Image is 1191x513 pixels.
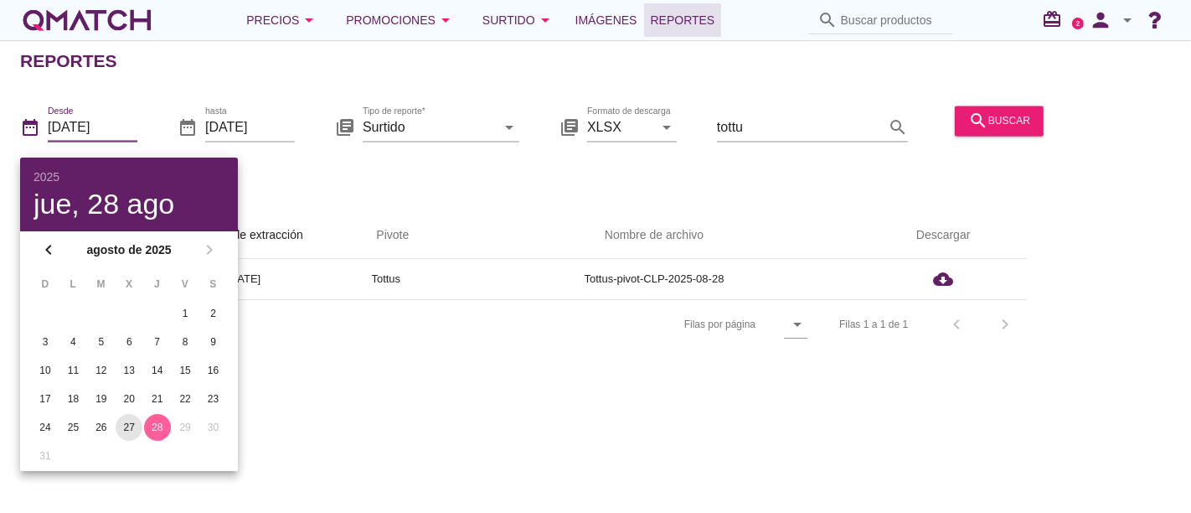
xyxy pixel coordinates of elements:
th: Pivote: Not sorted. Activate to sort ascending. [323,212,449,259]
button: 16 [200,357,227,384]
input: hasta [205,114,295,141]
div: buscar [968,111,1030,131]
div: 3 [32,334,59,350]
i: library_books [335,117,355,137]
i: chevron_left [39,240,59,260]
div: Surtido [482,10,555,30]
a: white-qmatch-logo [20,3,154,37]
span: Reportes [651,10,715,30]
button: 17 [32,386,59,412]
a: Reportes [644,3,722,37]
th: X [116,270,142,298]
button: 5 [88,329,115,355]
td: [DATE] [164,259,323,299]
button: 10 [32,357,59,384]
th: Descargar: Not sorted. [859,212,1027,259]
div: Filas por página [517,300,807,349]
div: Filas 1 a 1 de 1 [839,317,908,332]
th: V [172,270,198,298]
i: library_books [559,117,580,137]
button: 18 [59,386,86,412]
button: 24 [32,414,59,441]
button: 27 [116,414,142,441]
i: person [1084,8,1117,32]
div: 2025 [34,171,224,183]
button: 20 [116,386,142,412]
div: 21 [144,391,171,407]
div: 26 [88,420,115,435]
th: L [59,270,85,298]
button: 28 [144,414,171,441]
a: 2 [1072,18,1084,29]
div: Precios [246,10,319,30]
i: arrow_drop_down [1117,10,1137,30]
th: S [200,270,226,298]
button: Surtido [469,3,569,37]
div: 4 [59,334,86,350]
div: 16 [200,363,227,378]
button: 21 [144,386,171,412]
div: 14 [144,363,171,378]
i: arrow_drop_down [499,117,519,137]
i: arrow_drop_down [787,314,807,334]
button: buscar [955,106,1044,136]
div: 25 [59,420,86,435]
button: Precios [233,3,333,37]
input: Filtrar por texto [717,114,884,141]
button: 12 [88,357,115,384]
div: 6 [116,334,142,350]
div: 7 [144,334,171,350]
i: arrow_drop_down [535,10,555,30]
div: 24 [32,420,59,435]
i: search [817,10,838,30]
th: Fecha de extracción: Sorted ascending. Activate to sort descending. [164,212,323,259]
div: 13 [116,363,142,378]
i: search [888,117,908,137]
input: Desde [48,114,137,141]
div: 9 [200,334,227,350]
div: 2 [200,306,227,321]
button: 2 [200,300,227,327]
div: 5 [88,334,115,350]
button: 15 [172,357,198,384]
th: D [32,270,58,298]
button: 7 [144,329,171,355]
div: 19 [88,391,115,407]
div: 8 [172,334,198,350]
i: arrow_drop_down [299,10,319,30]
div: 11 [59,363,86,378]
i: date_range [20,117,40,137]
button: 6 [116,329,142,355]
button: 13 [116,357,142,384]
div: 15 [172,363,198,378]
i: redeem [1042,9,1069,29]
h2: Reportes [20,48,117,75]
div: 20 [116,391,142,407]
button: 11 [59,357,86,384]
input: Tipo de reporte* [363,114,496,141]
i: arrow_drop_down [436,10,456,30]
input: Formato de descarga [587,114,653,141]
div: 1 [172,306,198,321]
div: Promociones [346,10,456,30]
button: 3 [32,329,59,355]
button: 25 [59,414,86,441]
i: cloud_download [933,269,953,289]
th: J [144,270,170,298]
div: 22 [172,391,198,407]
button: 4 [59,329,86,355]
td: Tottus [323,259,449,299]
div: 28 [144,420,171,435]
button: Promociones [333,3,469,37]
button: 22 [172,386,198,412]
div: 23 [200,391,227,407]
input: Buscar productos [841,7,943,34]
div: 12 [88,363,115,378]
span: Imágenes [575,10,637,30]
button: 26 [88,414,115,441]
strong: agosto de 2025 [64,241,194,259]
button: 14 [144,357,171,384]
div: 27 [116,420,142,435]
th: Nombre de archivo: Not sorted. [449,212,859,259]
i: arrow_drop_down [657,117,677,137]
